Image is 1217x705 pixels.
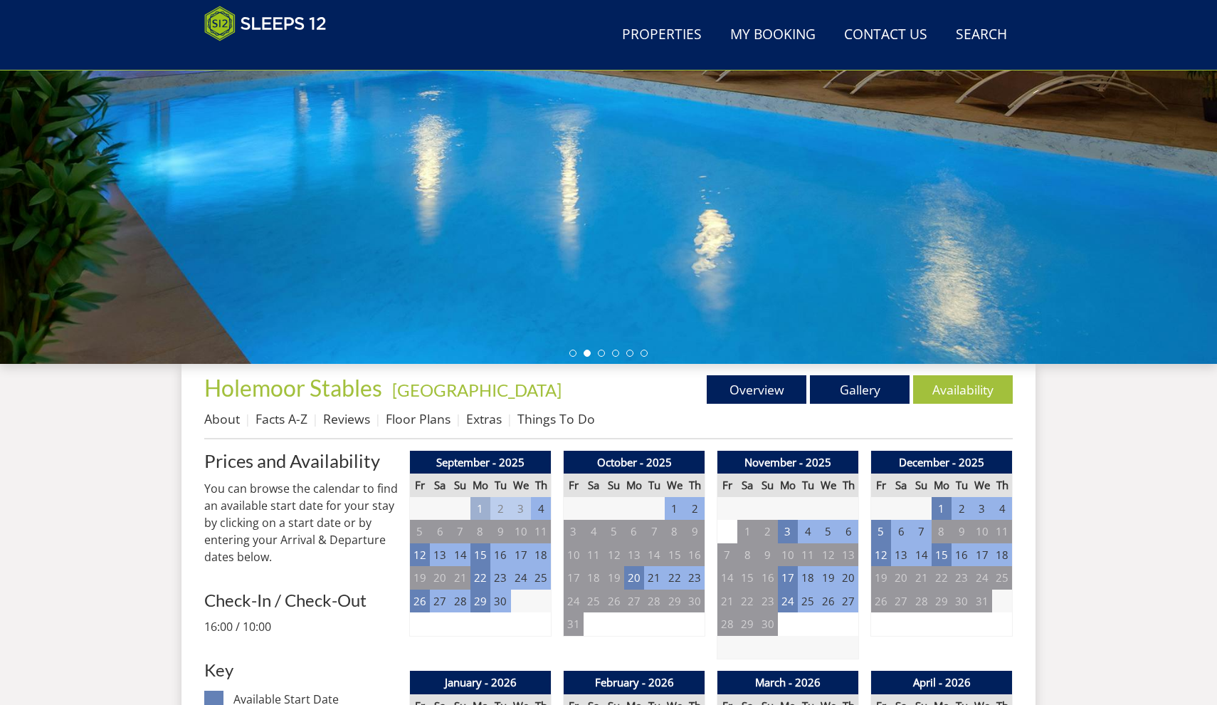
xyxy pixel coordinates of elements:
[531,543,551,567] td: 18
[204,591,398,610] h3: Check-In / Check-Out
[891,520,911,543] td: 6
[470,520,490,543] td: 8
[891,474,911,497] th: Sa
[430,474,450,497] th: Sa
[204,480,398,565] p: You can browse the calendar to find an available start date for your stay by clicking on a start ...
[584,566,604,590] td: 18
[470,497,490,521] td: 1
[255,410,307,427] a: Facts A-Z
[717,671,859,694] th: March - 2026
[564,543,584,567] td: 10
[891,566,911,590] td: 20
[624,566,644,590] td: 20
[665,543,685,567] td: 15
[470,566,490,590] td: 22
[778,520,798,543] td: 3
[564,566,584,590] td: 17
[511,520,531,543] td: 10
[932,474,952,497] th: Mo
[685,590,705,613] td: 30
[490,474,510,497] th: Tu
[871,543,891,567] td: 12
[871,451,1013,474] th: December - 2025
[197,50,347,62] iframe: Customer reviews powered by Trustpilot
[644,543,664,567] td: 14
[950,19,1013,51] a: Search
[584,520,604,543] td: 4
[871,590,891,613] td: 26
[511,474,531,497] th: We
[517,410,595,427] a: Things To Do
[624,474,644,497] th: Mo
[430,566,450,590] td: 20
[911,520,931,543] td: 7
[490,497,510,521] td: 2
[838,543,858,567] td: 13
[932,590,952,613] td: 29
[604,474,623,497] th: Su
[685,543,705,567] td: 16
[757,520,777,543] td: 2
[430,590,450,613] td: 27
[470,474,490,497] th: Mo
[624,520,644,543] td: 6
[932,543,952,567] td: 15
[450,474,470,497] th: Su
[818,543,838,567] td: 12
[838,520,858,543] td: 6
[410,566,430,590] td: 19
[204,374,386,402] a: Holemoor Stables
[644,590,664,613] td: 28
[798,590,818,613] td: 25
[204,661,398,679] h3: Key
[757,474,777,497] th: Su
[386,380,562,400] span: -
[891,543,911,567] td: 13
[490,590,510,613] td: 30
[616,19,707,51] a: Properties
[798,543,818,567] td: 11
[466,410,502,427] a: Extras
[685,566,705,590] td: 23
[531,497,551,521] td: 4
[386,410,451,427] a: Floor Plans
[818,474,838,497] th: We
[511,497,531,521] td: 3
[818,520,838,543] td: 5
[871,474,891,497] th: Fr
[838,566,858,590] td: 20
[911,566,931,590] td: 21
[204,451,398,471] a: Prices and Availability
[818,590,838,613] td: 26
[584,590,604,613] td: 25
[531,474,551,497] th: Th
[838,474,858,497] th: Th
[911,474,931,497] th: Su
[665,566,685,590] td: 22
[798,520,818,543] td: 4
[450,566,470,590] td: 21
[725,19,821,51] a: My Booking
[737,612,757,636] td: 29
[757,612,777,636] td: 30
[838,590,858,613] td: 27
[871,671,1013,694] th: April - 2026
[707,375,806,404] a: Overview
[932,497,952,521] td: 1
[511,543,531,567] td: 17
[665,474,685,497] th: We
[685,474,705,497] th: Th
[798,474,818,497] th: Tu
[410,451,552,474] th: September - 2025
[932,520,952,543] td: 8
[564,474,584,497] th: Fr
[737,590,757,613] td: 22
[490,520,510,543] td: 9
[410,520,430,543] td: 5
[778,590,798,613] td: 24
[685,520,705,543] td: 9
[564,520,584,543] td: 3
[644,474,664,497] th: Tu
[871,566,891,590] td: 19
